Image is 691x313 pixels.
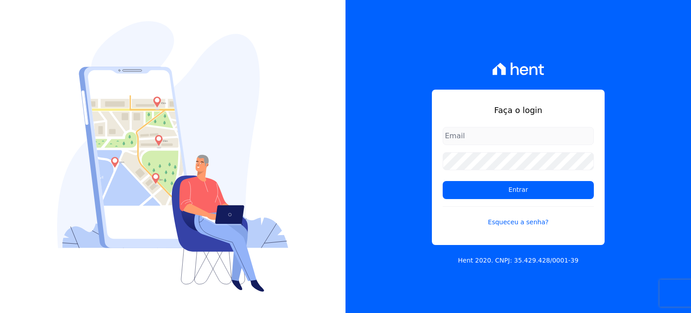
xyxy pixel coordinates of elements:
[443,104,594,116] h1: Faça o login
[443,127,594,145] input: Email
[443,206,594,227] a: Esqueceu a senha?
[458,256,579,265] p: Hent 2020. CNPJ: 35.429.428/0001-39
[443,181,594,199] input: Entrar
[57,21,288,292] img: Login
